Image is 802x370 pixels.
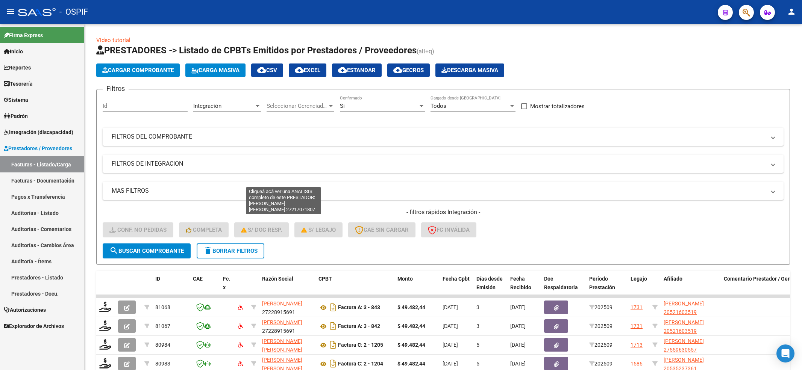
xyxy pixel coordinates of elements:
span: CPBT [318,276,332,282]
span: - OSPIF [59,4,88,20]
span: 80984 [155,342,170,348]
div: 1731 [631,322,643,331]
span: S/ legajo [301,227,336,233]
strong: $ 49.482,44 [397,323,425,329]
i: Descargar documento [328,301,338,313]
span: 3 [476,304,479,310]
button: Carga Masiva [185,63,246,77]
button: Gecros [387,63,430,77]
span: Reportes [4,63,31,72]
span: EXCEL [295,67,320,74]
div: 1713 [631,341,643,349]
span: 202509 [589,323,612,329]
span: [DATE] [510,323,526,329]
span: Inicio [4,47,23,56]
span: 202509 [589,361,612,367]
datatable-header-cell: Doc Respaldatoria [541,271,586,304]
strong: $ 49.482,44 [397,304,425,310]
span: Días desde Emisión [476,276,503,290]
span: Integración [193,103,221,109]
mat-panel-title: MAS FILTROS [112,187,766,195]
span: ID [155,276,160,282]
span: Padrón [4,112,28,120]
span: CAE SIN CARGAR [355,227,409,233]
mat-panel-title: FILTROS DEL COMPROBANTE [112,133,766,141]
i: Descargar documento [328,358,338,370]
div: 1731 [631,303,643,312]
span: 5 [476,361,479,367]
span: Legajo [631,276,647,282]
mat-panel-title: FILTROS DE INTEGRACION [112,160,766,168]
span: 202509 [589,304,612,310]
span: Fecha Recibido [510,276,531,290]
datatable-header-cell: Legajo [628,271,649,304]
app-download-masive: Descarga masiva de comprobantes (adjuntos) [435,63,504,77]
datatable-header-cell: Afiliado [661,271,721,304]
datatable-header-cell: Días desde Emisión [473,271,507,304]
div: 27228915691 [262,299,312,315]
strong: Factura A: 3 - 843 [338,305,380,311]
button: Completa [179,222,229,237]
span: [DATE] [443,323,458,329]
span: Buscar Comprobante [109,248,184,254]
span: Carga Masiva [191,67,240,74]
h3: Filtros [103,83,129,94]
span: 202509 [589,342,612,348]
div: 1586 [631,359,643,368]
h4: - filtros rápidos Integración - [103,208,784,216]
span: Estandar [338,67,376,74]
span: Completa [186,227,222,233]
datatable-header-cell: ID [152,271,190,304]
mat-icon: cloud_download [257,65,266,74]
span: Descarga Masiva [441,67,498,74]
span: Doc Respaldatoria [544,276,578,290]
div: Open Intercom Messenger [776,344,794,362]
span: Tesorería [4,80,33,88]
div: 27217071807 [262,337,312,353]
strong: $ 49.482,44 [397,361,425,367]
mat-icon: person [787,7,796,16]
mat-expansion-panel-header: FILTROS DEL COMPROBANTE [103,128,784,146]
span: 80983 [155,361,170,367]
a: Video tutorial [96,37,130,44]
button: Estandar [332,63,382,77]
mat-icon: menu [6,7,15,16]
button: Buscar Comprobante [103,243,191,258]
span: PRESTADORES -> Listado de CPBTs Emitidos por Prestadores / Proveedores [96,45,417,56]
mat-expansion-panel-header: FILTROS DE INTEGRACION [103,155,784,173]
span: Firma Express [4,31,43,39]
mat-icon: cloud_download [393,65,402,74]
span: CAE [193,276,203,282]
span: Si [340,103,345,109]
span: Integración (discapacidad) [4,128,73,136]
mat-expansion-panel-header: MAS FILTROS [103,182,784,200]
span: [PERSON_NAME] [262,301,302,307]
mat-icon: delete [203,246,212,255]
button: Cargar Comprobante [96,63,180,77]
span: 3 [476,323,479,329]
span: 5 [476,342,479,348]
button: S/ legajo [294,222,343,237]
span: Monto [397,276,413,282]
span: Prestadores / Proveedores [4,144,72,153]
span: 81067 [155,323,170,329]
span: Cargar Comprobante [102,67,174,74]
mat-icon: cloud_download [295,65,304,74]
button: Borrar Filtros [197,243,264,258]
datatable-header-cell: Razón Social [259,271,315,304]
button: Descarga Masiva [435,63,504,77]
i: Descargar documento [328,320,338,332]
span: Conf. no pedidas [109,227,167,233]
span: [PERSON_NAME] [PERSON_NAME] [262,338,302,353]
span: Borrar Filtros [203,248,258,254]
datatable-header-cell: CPBT [315,271,394,304]
button: CSV [251,63,283,77]
span: [PERSON_NAME] 20521603519 [664,319,704,334]
i: Descargar documento [328,339,338,351]
button: FC Inválida [421,222,476,237]
span: [DATE] [510,342,526,348]
mat-icon: search [109,246,118,255]
span: [DATE] [443,361,458,367]
span: [DATE] [443,304,458,310]
span: [PERSON_NAME] [262,319,302,325]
